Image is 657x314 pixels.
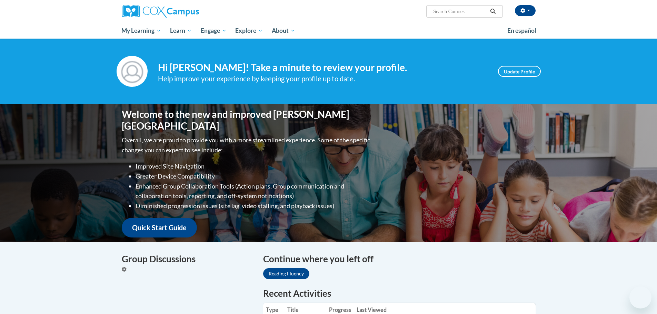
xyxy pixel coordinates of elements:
span: Learn [170,27,192,35]
a: Learn [166,23,196,39]
a: Cox Campus [122,5,253,18]
a: Reading Fluency [263,268,309,279]
h4: Hi [PERSON_NAME]! Take a minute to review your profile. [158,62,488,73]
h1: Recent Activities [263,287,536,300]
div: Help improve your experience by keeping your profile up to date. [158,73,488,84]
img: Profile Image [117,56,148,87]
h4: Group Discussions [122,252,253,266]
h4: Continue where you left off [263,252,536,266]
h1: Welcome to the new and improved [PERSON_NAME][GEOGRAPHIC_DATA] [122,109,372,132]
span: En español [507,27,536,34]
a: En español [503,23,541,38]
span: Engage [201,27,227,35]
li: Enhanced Group Collaboration Tools (Action plans, Group communication and collaboration tools, re... [136,181,372,201]
img: Cox Campus [122,5,199,18]
a: Engage [196,23,231,39]
div: Main menu [111,23,546,39]
a: Explore [231,23,267,39]
p: Overall, we are proud to provide you with a more streamlined experience. Some of the specific cha... [122,135,372,155]
li: Greater Device Compatibility [136,171,372,181]
a: Quick Start Guide [122,218,197,237]
span: Explore [235,27,263,35]
input: Search Courses [432,7,488,16]
iframe: Button to launch messaging window [629,286,651,308]
li: Diminished progression issues (site lag, video stalling, and playback issues) [136,201,372,211]
button: Search [488,7,498,16]
li: Improved Site Navigation [136,161,372,171]
a: My Learning [117,23,166,39]
a: Update Profile [498,66,541,77]
a: About [267,23,300,39]
button: Account Settings [515,5,536,16]
span: My Learning [121,27,161,35]
span: About [272,27,295,35]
